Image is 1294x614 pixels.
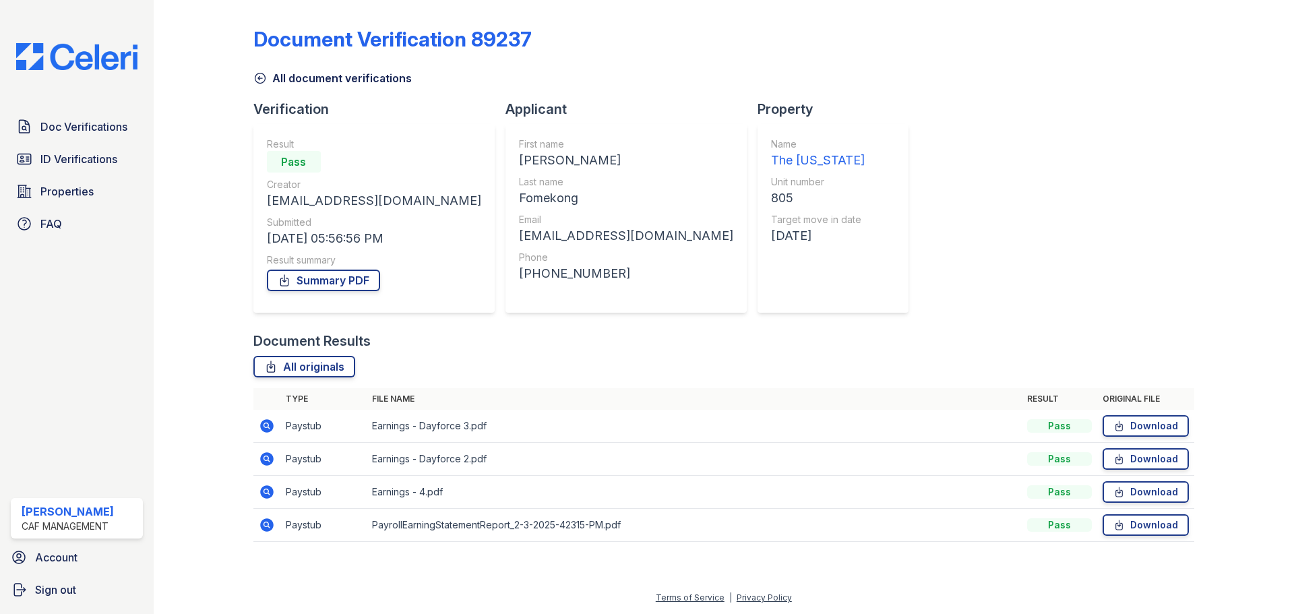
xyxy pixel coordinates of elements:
div: Result summary [267,253,481,267]
a: Account [5,544,148,571]
a: ID Verifications [11,146,143,173]
td: Earnings - Dayforce 2.pdf [367,443,1022,476]
div: CAF Management [22,520,114,533]
div: Document Results [253,332,371,350]
th: Original file [1097,388,1194,410]
div: [PERSON_NAME] [22,503,114,520]
div: Fomekong [519,189,733,208]
div: [EMAIL_ADDRESS][DOMAIN_NAME] [519,226,733,245]
a: Download [1103,481,1189,503]
th: Result [1022,388,1097,410]
a: FAQ [11,210,143,237]
div: Submitted [267,216,481,229]
a: All document verifications [253,70,412,86]
td: Earnings - 4.pdf [367,476,1022,509]
div: Email [519,213,733,226]
div: | [729,592,732,603]
div: Target move in date [771,213,865,226]
div: Creator [267,178,481,191]
div: Pass [1027,518,1092,532]
a: Download [1103,448,1189,470]
div: [PHONE_NUMBER] [519,264,733,283]
span: FAQ [40,216,62,232]
span: ID Verifications [40,151,117,167]
span: Sign out [35,582,76,598]
div: [DATE] 05:56:56 PM [267,229,481,248]
div: Name [771,137,865,151]
a: All originals [253,356,355,377]
a: Properties [11,178,143,205]
span: Account [35,549,78,565]
a: Download [1103,415,1189,437]
div: Pass [1027,485,1092,499]
span: Doc Verifications [40,119,127,135]
div: [PERSON_NAME] [519,151,733,170]
a: Name The [US_STATE] [771,137,865,170]
div: First name [519,137,733,151]
div: The [US_STATE] [771,151,865,170]
a: Sign out [5,576,148,603]
th: Type [280,388,367,410]
th: File name [367,388,1022,410]
div: Property [758,100,919,119]
td: Paystub [280,410,367,443]
div: Document Verification 89237 [253,27,532,51]
div: Unit number [771,175,865,189]
div: Phone [519,251,733,264]
a: Privacy Policy [737,592,792,603]
div: Applicant [505,100,758,119]
span: Properties [40,183,94,199]
td: PayrollEarningStatementReport_2-3-2025-42315-PM.pdf [367,509,1022,542]
a: Summary PDF [267,270,380,291]
div: [DATE] [771,226,865,245]
td: Paystub [280,509,367,542]
div: 805 [771,189,865,208]
div: Result [267,137,481,151]
img: CE_Logo_Blue-a8612792a0a2168367f1c8372b55b34899dd931a85d93a1a3d3e32e68fde9ad4.png [5,43,148,70]
a: Download [1103,514,1189,536]
td: Paystub [280,476,367,509]
div: Verification [253,100,505,119]
div: Pass [1027,452,1092,466]
div: Last name [519,175,733,189]
div: [EMAIL_ADDRESS][DOMAIN_NAME] [267,191,481,210]
div: Pass [267,151,321,173]
td: Earnings - Dayforce 3.pdf [367,410,1022,443]
a: Terms of Service [656,592,725,603]
div: Pass [1027,419,1092,433]
td: Paystub [280,443,367,476]
a: Doc Verifications [11,113,143,140]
